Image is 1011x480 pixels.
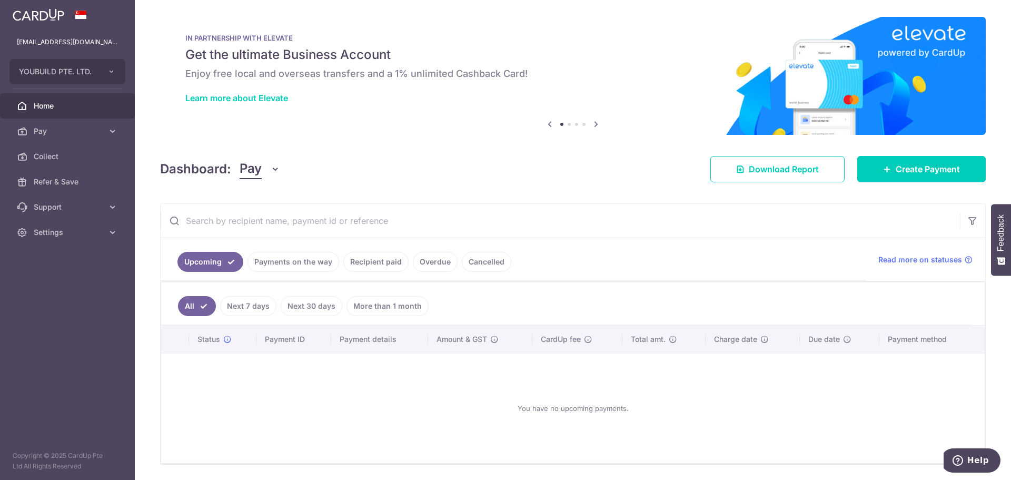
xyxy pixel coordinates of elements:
[34,151,103,162] span: Collect
[34,126,103,136] span: Pay
[256,326,331,353] th: Payment ID
[413,252,458,272] a: Overdue
[944,448,1000,475] iframe: Opens a widget where you can find more information
[541,334,581,345] span: CardUp fee
[174,362,972,455] div: You have no upcoming payments.
[185,93,288,103] a: Learn more about Elevate
[220,296,276,316] a: Next 7 days
[185,67,960,80] h6: Enjoy free local and overseas transfers and a 1% unlimited Cashback Card!
[343,252,409,272] a: Recipient paid
[240,159,280,179] button: Pay
[878,254,962,265] span: Read more on statuses
[177,252,243,272] a: Upcoming
[34,227,103,238] span: Settings
[247,252,339,272] a: Payments on the way
[879,326,985,353] th: Payment method
[281,296,342,316] a: Next 30 days
[185,46,960,63] h5: Get the ultimate Business Account
[437,334,487,345] span: Amount & GST
[13,8,64,21] img: CardUp
[34,202,103,212] span: Support
[197,334,220,345] span: Status
[160,17,986,135] img: Renovation banner
[996,214,1006,251] span: Feedback
[161,204,960,238] input: Search by recipient name, payment id or reference
[857,156,986,182] a: Create Payment
[331,326,428,353] th: Payment details
[896,163,960,175] span: Create Payment
[631,334,666,345] span: Total amt.
[714,334,757,345] span: Charge date
[160,160,231,179] h4: Dashboard:
[17,37,118,47] p: [EMAIL_ADDRESS][DOMAIN_NAME]
[808,334,840,345] span: Due date
[749,163,819,175] span: Download Report
[34,101,103,111] span: Home
[240,159,262,179] span: Pay
[9,59,125,84] button: YOUBUILD PTE. LTD.
[34,177,103,187] span: Refer & Save
[178,296,216,316] a: All
[710,156,845,182] a: Download Report
[19,66,97,77] span: YOUBUILD PTE. LTD.
[185,34,960,42] p: IN PARTNERSHIP WITH ELEVATE
[878,254,973,265] a: Read more on statuses
[346,296,429,316] a: More than 1 month
[462,252,511,272] a: Cancelled
[991,204,1011,276] button: Feedback - Show survey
